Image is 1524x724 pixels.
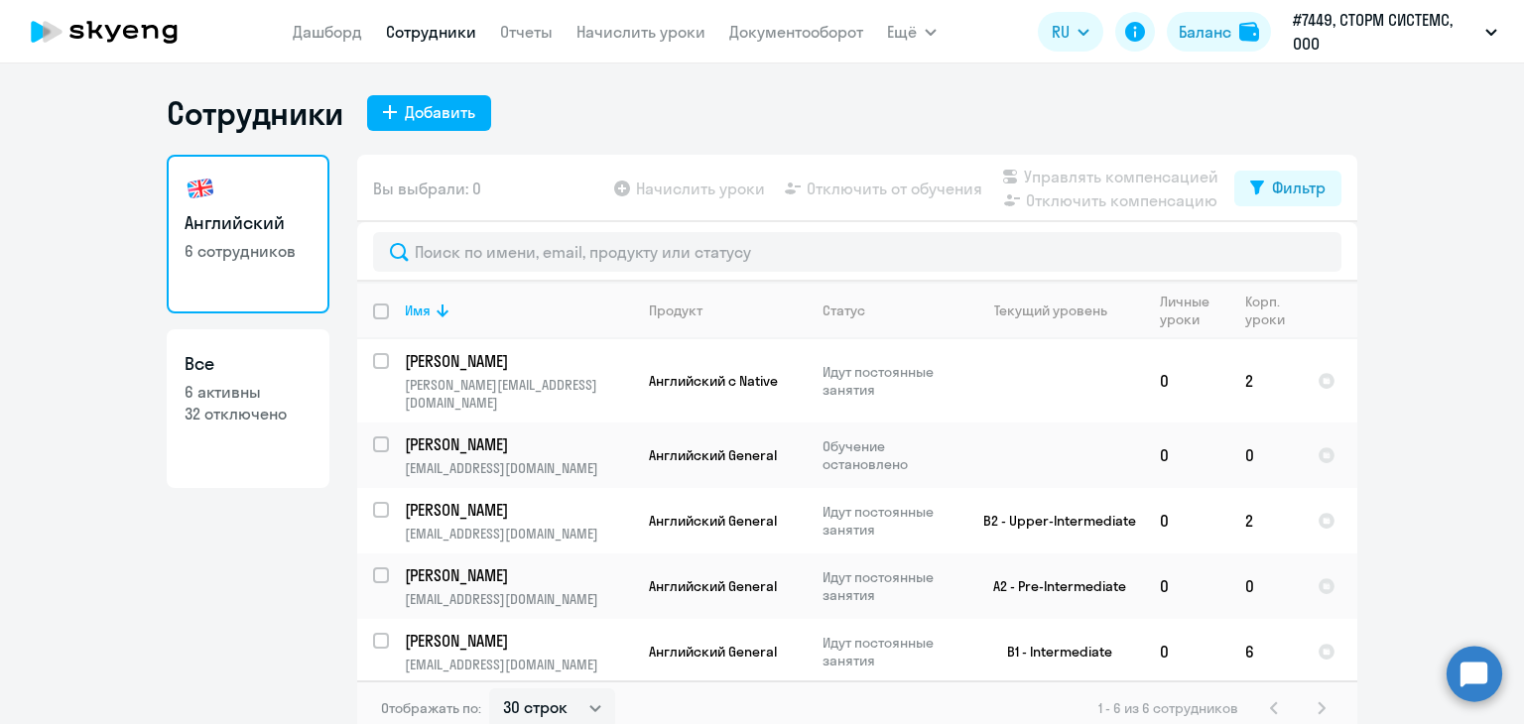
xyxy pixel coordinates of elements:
td: 2 [1229,339,1302,422]
div: Фильтр [1272,176,1326,199]
span: Английский General [649,512,777,530]
td: A2 - Pre-Intermediate [959,553,1144,619]
div: Баланс [1179,20,1231,44]
td: 0 [1144,488,1229,553]
td: 0 [1229,553,1302,619]
span: RU [1052,20,1070,44]
div: Имя [405,302,632,319]
span: 1 - 6 из 6 сотрудников [1098,699,1238,717]
div: Имя [405,302,431,319]
p: Обучение остановлено [823,437,958,473]
span: Английский General [649,577,777,595]
td: 0 [1144,619,1229,684]
p: 6 активны [185,381,312,403]
td: B1 - Intermediate [959,619,1144,684]
td: 0 [1144,553,1229,619]
p: [EMAIL_ADDRESS][DOMAIN_NAME] [405,590,632,608]
img: english [185,173,216,204]
div: Добавить [405,100,475,124]
p: #7449, СТОРМ СИСТЕМС, ООО [1293,8,1477,56]
div: Статус [823,302,865,319]
td: 2 [1229,488,1302,553]
p: [PERSON_NAME][EMAIL_ADDRESS][DOMAIN_NAME] [405,376,632,412]
p: Идут постоянные занятия [823,363,958,399]
span: Английский с Native [649,372,778,390]
a: Сотрудники [386,22,476,42]
a: Отчеты [500,22,553,42]
p: [PERSON_NAME] [405,630,629,652]
p: [PERSON_NAME] [405,499,629,521]
p: Идут постоянные занятия [823,634,958,669]
p: 32 отключено [185,403,312,424]
a: Английский6 сотрудников [167,155,329,313]
p: [PERSON_NAME] [405,350,629,372]
a: [PERSON_NAME] [405,630,632,652]
p: [EMAIL_ADDRESS][DOMAIN_NAME] [405,525,632,543]
p: [PERSON_NAME] [405,564,629,586]
button: Ещё [887,12,937,52]
div: Продукт [649,302,806,319]
h1: Сотрудники [167,93,343,133]
a: Все6 активны32 отключено [167,329,329,488]
span: Вы выбрали: 0 [373,177,481,200]
td: 6 [1229,619,1302,684]
h3: Английский [185,210,312,236]
h3: Все [185,351,312,377]
td: B2 - Upper-Intermediate [959,488,1144,553]
a: Дашборд [293,22,362,42]
div: Текущий уровень [994,302,1107,319]
button: RU [1038,12,1103,52]
p: Идут постоянные занятия [823,568,958,604]
a: Начислить уроки [576,22,705,42]
a: Документооборот [729,22,863,42]
div: Статус [823,302,958,319]
button: Фильтр [1234,171,1341,206]
span: Отображать по: [381,699,481,717]
a: [PERSON_NAME] [405,433,632,455]
input: Поиск по имени, email, продукту или статусу [373,232,1341,272]
a: [PERSON_NAME] [405,499,632,521]
span: Английский General [649,446,777,464]
img: balance [1239,22,1259,42]
td: 0 [1229,422,1302,488]
td: 0 [1144,339,1229,422]
p: Идут постоянные занятия [823,503,958,539]
button: #7449, СТОРМ СИСТЕМС, ООО [1283,8,1507,56]
div: Продукт [649,302,702,319]
td: 0 [1144,422,1229,488]
div: Текущий уровень [975,302,1143,319]
p: [EMAIL_ADDRESS][DOMAIN_NAME] [405,459,632,477]
button: Балансbalance [1167,12,1271,52]
p: 6 сотрудников [185,240,312,262]
p: [PERSON_NAME] [405,433,629,455]
p: [EMAIL_ADDRESS][DOMAIN_NAME] [405,656,632,673]
span: Ещё [887,20,917,44]
button: Добавить [367,95,491,131]
div: Корп. уроки [1245,293,1288,328]
div: Корп. уроки [1245,293,1301,328]
div: Личные уроки [1160,293,1228,328]
a: [PERSON_NAME] [405,350,632,372]
span: Английский General [649,643,777,661]
div: Личные уроки [1160,293,1215,328]
a: [PERSON_NAME] [405,564,632,586]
